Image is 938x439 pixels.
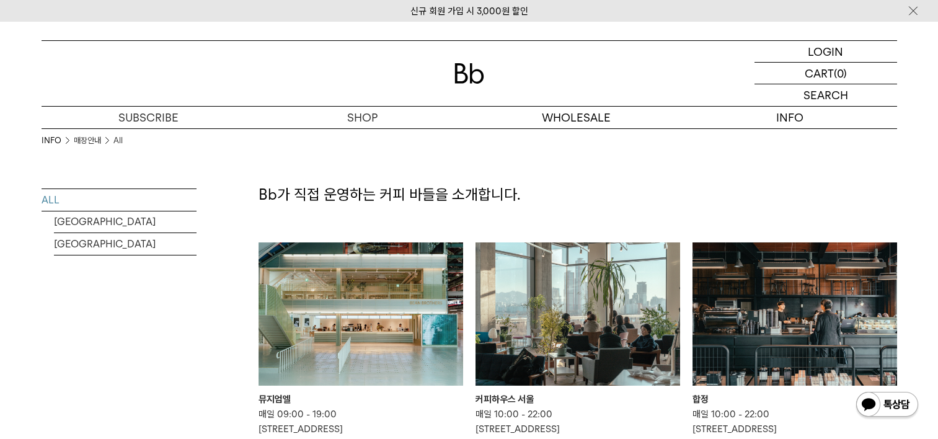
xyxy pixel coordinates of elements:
img: 뮤지엄엘 [259,242,463,386]
a: SUBSCRIBE [42,107,255,128]
div: 합정 [692,392,897,407]
a: [GEOGRAPHIC_DATA] [54,211,197,233]
a: SHOP [255,107,469,128]
img: 로고 [454,63,484,84]
img: 합정 [692,242,897,386]
p: INFO [683,107,897,128]
img: 카카오톡 채널 1:1 채팅 버튼 [855,391,919,420]
div: 커피하우스 서울 [476,392,680,407]
a: 매장안내 [74,135,101,147]
a: All [113,135,123,147]
p: WHOLESALE [469,107,683,128]
img: 커피하우스 서울 [476,242,680,386]
a: ALL [42,189,197,211]
p: CART [805,63,834,84]
a: 신규 회원 가입 시 3,000원 할인 [410,6,528,17]
a: CART (0) [754,63,897,84]
p: LOGIN [808,41,843,62]
p: (0) [834,63,847,84]
li: INFO [42,135,74,147]
a: [GEOGRAPHIC_DATA] [54,233,197,255]
div: 뮤지엄엘 [259,392,463,407]
a: LOGIN [754,41,897,63]
p: SEARCH [803,84,848,106]
p: Bb가 직접 운영하는 커피 바들을 소개합니다. [259,184,897,205]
